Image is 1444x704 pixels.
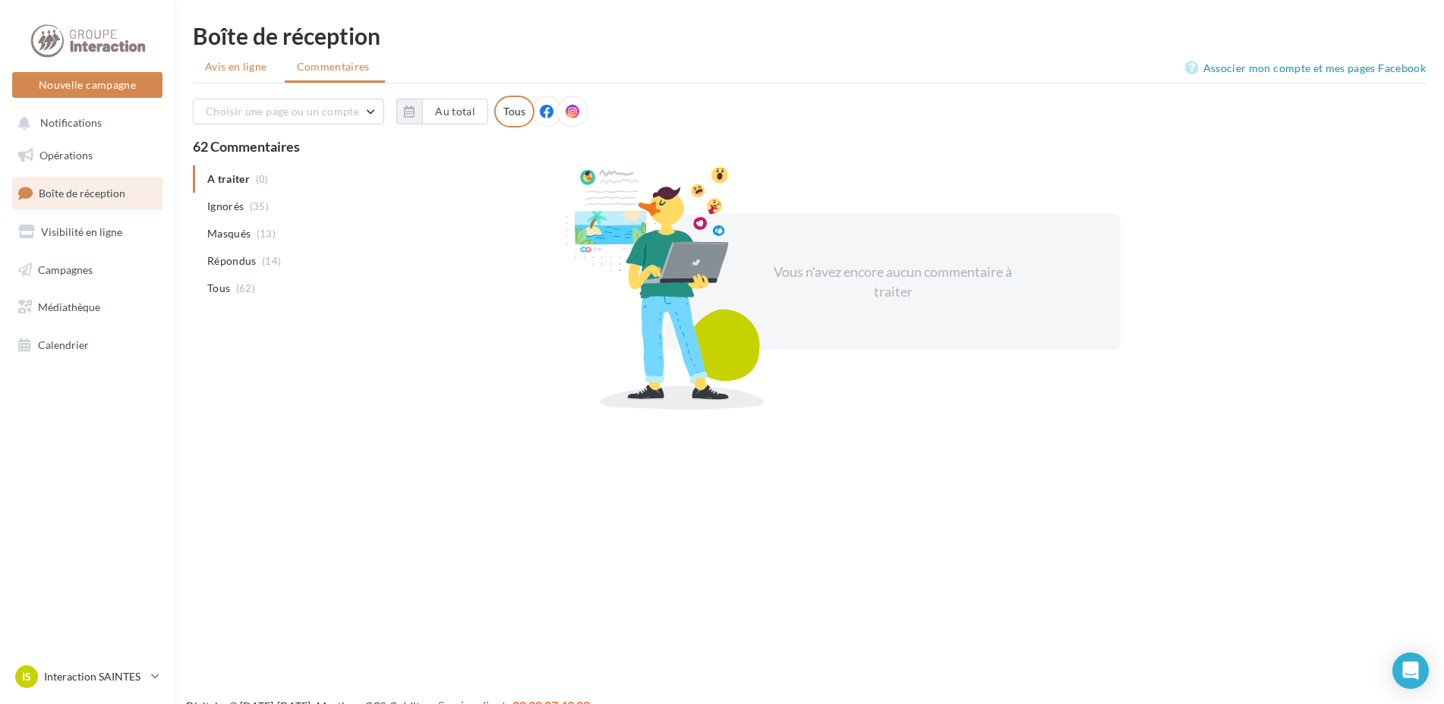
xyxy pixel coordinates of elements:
span: IS [22,669,31,684]
button: Choisir une page ou un compte [193,99,384,124]
a: IS Interaction SAINTES [12,662,162,691]
button: Au total [422,99,488,124]
div: Boîte de réception [193,24,1426,47]
span: Médiathèque [38,300,100,313]
a: Boîte de réception [9,177,166,209]
span: Opérations [39,149,93,162]
div: Tous [494,96,534,127]
span: Tous [207,281,230,296]
a: Médiathèque [9,291,166,323]
span: Avis en ligne [205,59,267,74]
span: Calendrier [38,338,89,351]
span: (14) [262,255,281,267]
span: (13) [257,228,276,240]
button: Nouvelle campagne [12,72,162,98]
span: Campagnes [38,262,93,275]
span: Boîte de réception [39,187,125,200]
a: Calendrier [9,329,166,361]
span: Répondus [207,253,257,269]
span: (62) [236,282,255,294]
div: Open Intercom Messenger [1392,652,1429,689]
a: Opérations [9,140,166,171]
a: Visibilité en ligne [9,216,166,248]
a: Campagnes [9,254,166,286]
span: Ignorés [207,199,244,214]
div: Vous n'avez encore aucun commentaire à traiter [762,262,1023,301]
span: Masqués [207,226,251,241]
span: Notifications [40,117,102,130]
a: Associer mon compte et mes pages Facebook [1185,59,1426,77]
span: Visibilité en ligne [41,225,122,238]
span: Choisir une page ou un compte [206,105,359,118]
button: Au total [396,99,488,124]
span: (35) [250,200,269,212]
p: Interaction SAINTES [44,669,145,684]
div: 62 Commentaires [193,140,1426,153]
